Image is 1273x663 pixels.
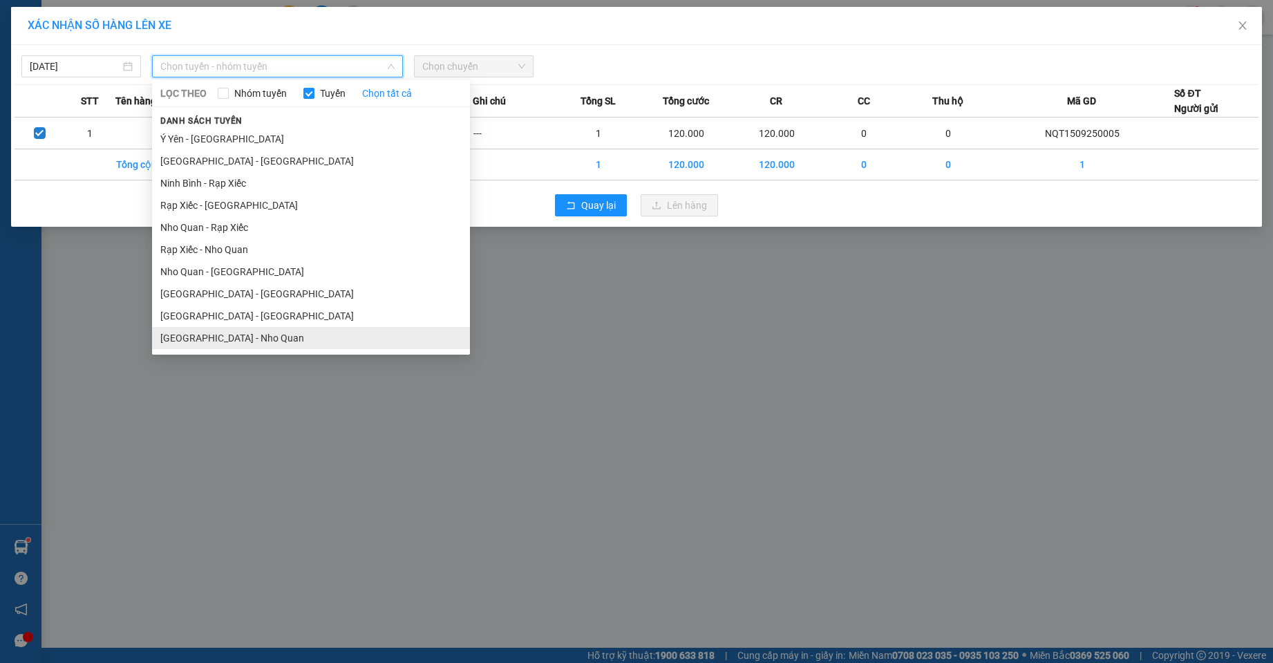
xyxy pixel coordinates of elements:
b: GỬI : VP [PERSON_NAME] [17,100,150,169]
li: Rạp Xiếc - Nho Quan [152,239,470,261]
span: close [1237,20,1248,31]
td: 0 [906,118,990,149]
span: CC [858,93,870,109]
h1: NQT1509250006 [151,100,240,131]
span: down [387,62,395,71]
li: Rạp Xiếc - [GEOGRAPHIC_DATA] [152,194,470,216]
span: Tên hàng [115,93,156,109]
b: Duy Khang Limousine [112,16,278,33]
td: 0 [906,149,990,180]
td: --- [473,118,556,149]
b: Gửi khách hàng [130,71,259,88]
td: Tổng cộng [115,149,199,180]
span: Mã GD [1067,93,1096,109]
li: [GEOGRAPHIC_DATA] - [GEOGRAPHIC_DATA] [152,283,470,305]
span: CR [770,93,782,109]
button: uploadLên hàng [641,194,718,216]
td: 0 [822,118,905,149]
span: Ghi chú [473,93,506,109]
div: Số ĐT Người gửi [1174,86,1218,116]
a: Chọn tất cả [362,86,412,101]
span: Danh sách tuyến [152,115,251,127]
span: Tổng cước [663,93,709,109]
button: rollbackQuay lại [555,194,627,216]
td: NQT1509250005 [990,118,1174,149]
li: Ninh Bình - Rạp Xiếc [152,172,470,194]
li: Hotline: 19003086 [77,51,314,68]
td: 0 [822,149,905,180]
li: [GEOGRAPHIC_DATA] - [GEOGRAPHIC_DATA] [152,305,470,327]
span: STT [81,93,99,109]
li: Nho Quan - Rạp Xiếc [152,216,470,239]
li: [GEOGRAPHIC_DATA] - [GEOGRAPHIC_DATA] [152,150,470,172]
td: 120.000 [731,118,822,149]
li: Ý Yên - [GEOGRAPHIC_DATA] [152,128,470,150]
span: Thu hộ [932,93,963,109]
li: [GEOGRAPHIC_DATA] - Nho Quan [152,327,470,349]
span: Tổng SL [581,93,616,109]
span: XÁC NHẬN SỐ HÀNG LÊN XE [28,19,171,32]
td: 1 [990,149,1174,180]
td: 1 [65,118,115,149]
span: rollback [566,200,576,212]
span: Chọn chuyến [422,56,525,77]
input: 15/09/2025 [30,59,120,74]
span: Tuyến [314,86,351,101]
td: 120.000 [731,149,822,180]
td: 1 [557,118,641,149]
li: Số 2 [PERSON_NAME], [GEOGRAPHIC_DATA] [77,34,314,51]
td: 1 [557,149,641,180]
td: 120.000 [641,149,731,180]
button: Close [1223,7,1262,46]
td: 120.000 [641,118,731,149]
li: Nho Quan - [GEOGRAPHIC_DATA] [152,261,470,283]
span: LỌC THEO [160,86,207,101]
span: Chọn tuyến - nhóm tuyến [160,56,394,77]
span: Nhóm tuyến [229,86,292,101]
img: logo.jpg [17,17,86,86]
span: Quay lại [581,198,616,213]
